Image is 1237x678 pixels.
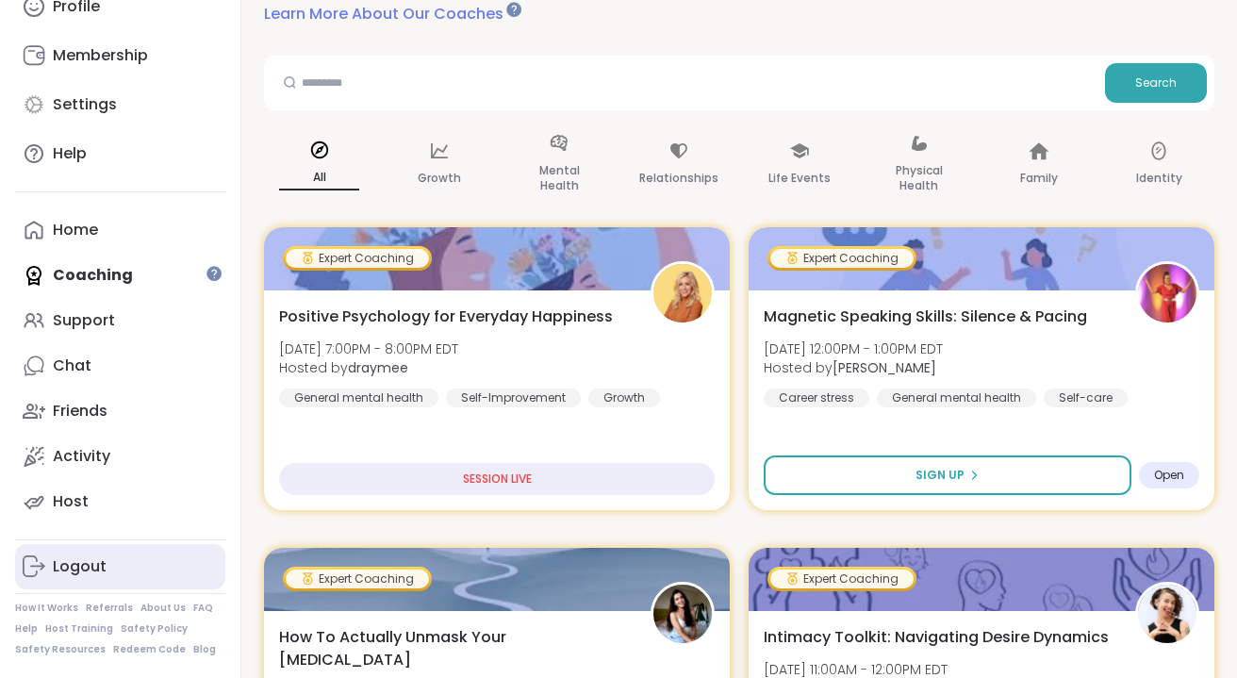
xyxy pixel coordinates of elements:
[279,306,613,328] span: Positive Psychology for Everyday Happiness
[653,264,712,322] img: draymee
[286,249,429,268] div: Expert Coaching
[770,249,914,268] div: Expert Coaching
[1044,389,1128,407] div: Self-care
[764,626,1109,649] span: Intimacy Toolkit: Navigating Desire Dynamics
[768,167,831,190] p: Life Events
[1020,167,1058,190] p: Family
[639,167,718,190] p: Relationships
[53,446,110,467] div: Activity
[348,358,408,377] b: draymee
[86,602,133,615] a: Referrals
[15,33,225,78] a: Membership
[1136,167,1182,190] p: Identity
[53,143,87,164] div: Help
[279,463,715,495] div: SESSION LIVE
[764,389,869,407] div: Career stress
[15,131,225,176] a: Help
[520,159,600,197] p: Mental Health
[193,643,216,656] a: Blog
[764,455,1131,495] button: Sign Up
[279,389,438,407] div: General mental health
[53,356,91,376] div: Chat
[15,643,106,656] a: Safety Resources
[588,389,660,407] div: Growth
[15,298,225,343] a: Support
[121,622,188,636] a: Safety Policy
[53,94,117,115] div: Settings
[446,389,581,407] div: Self-Improvement
[1138,264,1196,322] img: Lisa_LaCroix
[53,220,98,240] div: Home
[770,570,914,588] div: Expert Coaching
[53,45,148,66] div: Membership
[506,2,521,17] iframe: Spotlight
[193,602,213,615] a: FAQ
[279,166,359,190] p: All
[206,266,222,281] iframe: Spotlight
[915,467,965,484] span: Sign Up
[286,570,429,588] div: Expert Coaching
[15,479,225,524] a: Host
[140,602,186,615] a: About Us
[53,310,115,331] div: Support
[418,167,461,190] p: Growth
[877,389,1036,407] div: General mental health
[15,389,225,434] a: Friends
[1138,585,1196,643] img: JuliaSatterlee
[53,401,107,422] div: Friends
[113,643,186,656] a: Redeem Code
[1105,63,1207,103] button: Search
[764,339,943,358] span: [DATE] 12:00PM - 1:00PM EDT
[15,544,225,589] a: Logout
[53,556,107,577] div: Logout
[45,622,113,636] a: Host Training
[764,306,1087,328] span: Magnetic Speaking Skills: Silence & Pacing
[279,339,458,358] span: [DATE] 7:00PM - 8:00PM EDT
[764,358,943,377] span: Hosted by
[15,602,78,615] a: How It Works
[15,434,225,479] a: Activity
[53,491,89,512] div: Host
[264,3,519,25] a: Learn More About Our Coaches
[15,207,225,253] a: Home
[653,585,712,643] img: elenacarr0ll
[15,343,225,389] a: Chat
[279,358,458,377] span: Hosted by
[15,622,38,636] a: Help
[279,626,630,671] span: How To Actually Unmask Your [MEDICAL_DATA]
[879,159,959,197] p: Physical Health
[1135,74,1177,91] span: Search
[1154,468,1184,483] span: Open
[833,358,936,377] b: [PERSON_NAME]
[15,82,225,127] a: Settings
